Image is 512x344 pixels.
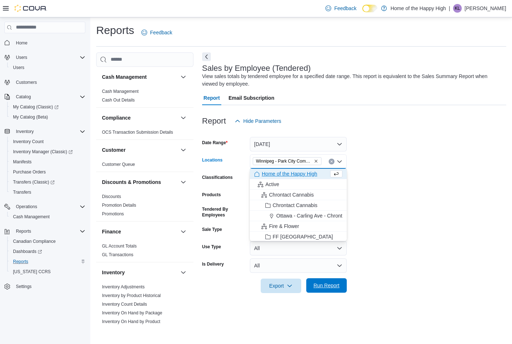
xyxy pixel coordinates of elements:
[202,206,247,218] label: Tendered By Employees
[102,310,162,315] a: Inventory On Hand by Package
[453,4,462,13] div: Kiannah Lloyd
[334,5,356,12] span: Feedback
[329,159,334,164] button: Clear input
[250,169,347,179] button: Home of the Happy High
[10,103,61,111] a: My Catalog (Classic)
[250,190,347,200] button: Chrontact Cannabis
[243,117,281,125] span: Hide Parameters
[13,39,30,47] a: Home
[204,91,220,105] span: Report
[179,146,188,154] button: Customer
[202,64,311,73] h3: Sales by Employee (Tendered)
[102,252,133,258] span: GL Transactions
[102,310,162,316] span: Inventory On Hand by Package
[269,191,314,198] span: Chrontact Cannabis
[10,158,85,166] span: Manifests
[202,117,226,125] h3: Report
[10,147,85,156] span: Inventory Manager (Classic)
[102,228,178,235] button: Finance
[13,93,85,101] span: Catalog
[10,63,85,72] span: Users
[102,179,161,186] h3: Discounts & Promotions
[10,113,85,121] span: My Catalog (Beta)
[16,129,34,134] span: Inventory
[102,269,178,276] button: Inventory
[250,211,347,221] button: Ottawa - Carling Ave - Chrontact Cannabis
[13,78,40,87] a: Customers
[273,233,333,240] span: FF [GEOGRAPHIC_DATA]
[102,114,131,121] h3: Compliance
[96,128,193,139] div: Compliance
[7,112,88,122] button: My Catalog (Beta)
[449,4,450,13] p: |
[10,247,85,256] span: Dashboards
[179,113,188,122] button: Compliance
[102,252,133,257] a: GL Transactions
[102,269,125,276] h3: Inventory
[179,178,188,186] button: Discounts & Promotions
[202,157,223,163] label: Locations
[102,129,173,135] span: OCS Transaction Submission Details
[7,147,88,157] a: Inventory Manager (Classic)
[16,40,27,46] span: Home
[96,160,193,172] div: Customer
[1,52,88,63] button: Users
[102,284,145,290] span: Inventory Adjustments
[150,29,172,36] span: Feedback
[102,194,121,199] a: Discounts
[13,259,28,265] span: Reports
[102,293,161,298] span: Inventory by Product Historical
[7,187,88,197] button: Transfers
[13,53,85,62] span: Users
[102,98,135,103] a: Cash Out Details
[250,221,347,232] button: Fire & Flower
[7,157,88,167] button: Manifests
[13,65,24,70] span: Users
[10,237,85,246] span: Canadian Compliance
[265,181,279,188] span: Active
[13,227,85,236] span: Reports
[179,227,188,236] button: Finance
[14,5,47,12] img: Cova
[13,53,30,62] button: Users
[96,242,193,262] div: Finance
[13,169,46,175] span: Purchase Orders
[7,212,88,222] button: Cash Management
[102,194,121,199] span: Discounts
[10,113,51,121] a: My Catalog (Beta)
[10,188,85,197] span: Transfers
[232,114,284,128] button: Hide Parameters
[16,79,37,85] span: Customers
[314,159,318,163] button: Remove Winnipeg - Park City Commons - Fire & Flower from selection in this group
[102,114,178,121] button: Compliance
[102,293,161,298] a: Inventory by Product Historical
[102,73,178,81] button: Cash Management
[306,278,347,293] button: Run Report
[10,168,49,176] a: Purchase Orders
[13,202,40,211] button: Operations
[13,269,51,275] span: [US_STATE] CCRS
[13,238,56,244] span: Canadian Compliance
[102,203,136,208] a: Promotion Details
[276,212,372,219] span: Ottawa - Carling Ave - Chrontact Cannabis
[202,244,221,250] label: Use Type
[179,73,188,81] button: Cash Management
[13,149,73,155] span: Inventory Manager (Classic)
[1,38,88,48] button: Home
[337,159,342,164] button: Close list of options
[455,4,460,13] span: KL
[13,38,85,47] span: Home
[1,202,88,212] button: Operations
[13,127,37,136] button: Inventory
[102,89,138,94] a: Cash Management
[253,157,321,165] span: Winnipeg - Park City Commons - Fire & Flower
[323,1,359,16] a: Feedback
[7,236,88,246] button: Canadian Compliance
[13,282,34,291] a: Settings
[7,167,88,177] button: Purchase Orders
[1,126,88,137] button: Inventory
[10,137,85,146] span: Inventory Count
[10,103,85,111] span: My Catalog (Classic)
[16,284,31,289] span: Settings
